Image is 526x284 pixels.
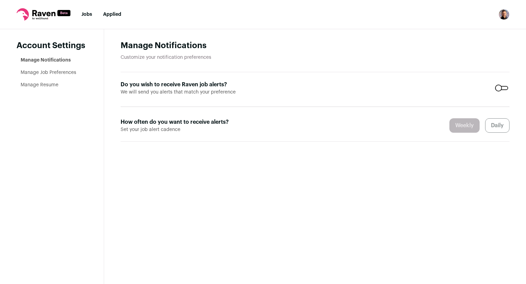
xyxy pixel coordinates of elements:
[81,12,92,17] a: Jobs
[21,70,76,75] a: Manage Job Preferences
[499,9,510,20] button: Open dropdown
[121,40,510,51] h1: Manage Notifications
[121,80,246,89] label: Do you wish to receive Raven job alerts?
[121,118,246,126] label: How often do you want to receive alerts?
[103,12,121,17] a: Applied
[21,83,58,87] a: Manage Resume
[16,40,87,51] header: Account Settings
[121,89,246,96] span: We will send you alerts that match your preference
[121,126,246,133] span: Set your job alert cadence
[21,58,71,63] a: Manage Notifications
[121,54,510,61] p: Customize your notification preferences
[499,9,510,20] img: 330571-medium_jpg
